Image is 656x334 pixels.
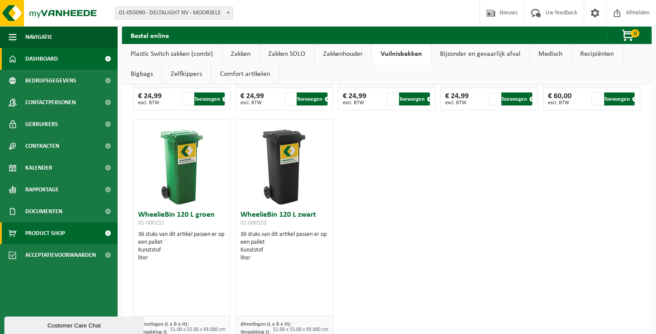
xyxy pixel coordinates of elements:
span: Gebruikers [25,113,58,135]
span: excl. BTW [343,100,366,106]
div: € 24,99 [445,92,469,106]
span: Kalender [25,157,52,179]
input: 1 [592,92,603,106]
input: 1 [182,92,193,106]
a: Plastic Switch zakken (combi) [122,44,222,64]
div: € 24,99 [138,92,162,106]
a: Zakkenhouder [314,44,372,64]
a: Zakken [222,44,259,64]
a: Bijzonder en gevaarlijk afval [431,44,529,64]
div: Kunststof [138,246,226,254]
button: Toevoegen [194,92,225,106]
input: 1 [387,92,398,106]
a: Zakken SOLO [260,44,314,64]
input: 1 [489,92,500,106]
span: 01-000151 [138,220,164,226]
a: Bigbags [122,64,162,84]
a: Zelfkippers [162,64,211,84]
button: 0 [607,27,651,44]
img: 01-000152 [241,119,328,207]
span: 01-055090 - DELTALIGHT NV - MOORSELE [115,7,233,19]
span: Dashboard [25,48,58,70]
a: Comfort artikelen [211,64,279,84]
span: excl. BTW [548,100,571,106]
button: Toevoegen [501,92,532,106]
span: 01-000152 [240,220,267,226]
a: Vuilnisbakken [372,44,431,64]
span: excl. BTW [240,100,264,106]
span: Product Shop [25,222,65,244]
div: liter [240,254,328,262]
a: Recipiënten [571,44,622,64]
span: Afmetingen (L x B x H): [138,322,189,327]
span: Afmetingen (L x B x H): [240,322,291,327]
div: liter [138,254,226,262]
span: excl. BTW [138,100,162,106]
button: Toevoegen [297,92,328,106]
span: 51.00 x 55.00 x 93.000 cm [170,327,226,332]
span: Rapportage [25,179,59,201]
span: Contactpersonen [25,92,76,113]
img: 01-000151 [139,119,226,207]
div: € 24,99 [240,92,264,106]
iframe: chat widget [4,315,145,334]
div: Kunststof [240,246,328,254]
span: Bedrijfsgegevens [25,70,76,92]
div: 36 stuks van dit artikel passen er op een pallet [138,231,226,262]
div: € 24,99 [343,92,366,106]
span: Documenten [25,201,62,222]
h2: Bestel online [122,27,178,44]
div: 36 stuks van dit artikel passen er op een pallet [240,231,328,262]
span: Contracten [25,135,59,157]
span: 01-055090 - DELTALIGHT NV - MOORSELE [115,7,233,20]
span: excl. BTW [445,100,469,106]
span: 0 [631,29,639,37]
h3: WheelieBin 120 L groen [138,211,226,228]
h3: WheelieBin 120 L zwart [240,211,328,228]
button: Toevoegen [399,92,430,106]
input: 1 [284,92,296,106]
span: 51.00 x 55.00 x 93.000 cm [273,327,328,332]
span: Acceptatievoorwaarden [25,244,96,266]
a: Medisch [530,44,571,64]
button: Toevoegen [604,92,635,106]
span: Navigatie [25,26,52,48]
div: € 60,00 [548,92,571,106]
